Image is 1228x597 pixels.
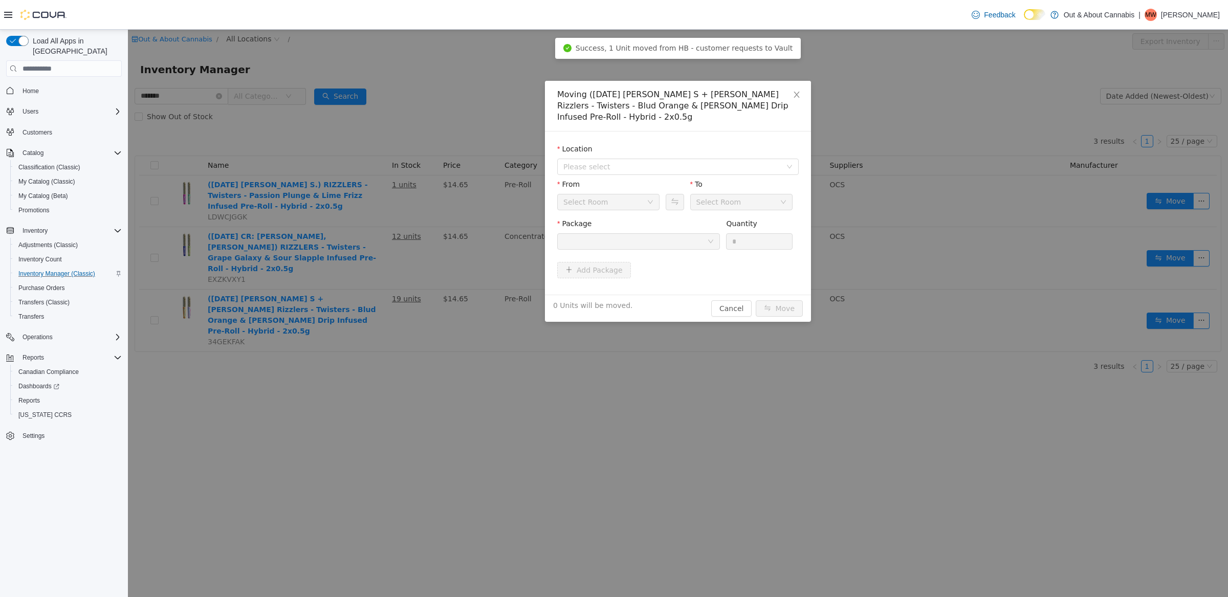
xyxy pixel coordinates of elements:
label: Location [429,115,465,123]
div: Select Room [568,165,613,180]
span: Users [18,105,122,118]
a: Canadian Compliance [14,366,83,378]
span: Transfers (Classic) [14,296,122,308]
span: Purchase Orders [14,282,122,294]
i: icon: down [659,134,665,141]
button: Inventory [18,225,52,237]
span: My Catalog (Classic) [18,178,75,186]
i: icon: down [652,169,659,176]
button: Users [2,104,126,119]
span: Feedback [984,10,1015,20]
label: Quantity [598,190,629,198]
span: My Catalog (Classic) [14,175,122,188]
span: Inventory Manager (Classic) [18,270,95,278]
img: Cova [20,10,67,20]
a: Transfers [14,311,48,323]
a: My Catalog (Beta) [14,190,72,202]
span: Home [23,87,39,95]
span: Transfers [18,313,44,321]
span: Inventory Manager (Classic) [14,268,122,280]
span: Inventory [23,227,48,235]
button: Transfers [10,309,126,324]
span: MW [1145,9,1156,21]
button: Canadian Compliance [10,365,126,379]
i: icon: down [580,209,586,216]
a: Adjustments (Classic) [14,239,82,251]
p: | [1138,9,1141,21]
span: Inventory Count [18,255,62,263]
button: Reports [2,350,126,365]
span: My Catalog (Beta) [18,192,68,200]
button: icon: plusAdd Package [429,232,503,249]
button: Reports [10,393,126,408]
span: [US_STATE] CCRS [18,411,72,419]
a: Home [18,85,43,97]
span: Home [18,84,122,97]
i: icon: check-circle [435,14,444,23]
button: Settings [2,428,126,443]
span: Settings [23,432,45,440]
button: Purchase Orders [10,281,126,295]
a: Transfers (Classic) [14,296,74,308]
button: Promotions [10,203,126,217]
a: Feedback [968,5,1019,25]
button: Transfers (Classic) [10,295,126,309]
button: Catalog [2,146,126,160]
span: Canadian Compliance [18,368,79,376]
button: Reports [18,351,48,364]
span: Customers [18,126,122,139]
button: Operations [18,331,57,343]
a: Customers [18,126,56,139]
button: Swap [538,164,556,181]
a: Classification (Classic) [14,161,84,173]
button: Home [2,83,126,98]
span: Reports [14,394,122,407]
button: My Catalog (Classic) [10,174,126,189]
button: Users [18,105,42,118]
button: Classification (Classic) [10,160,126,174]
span: Promotions [14,204,122,216]
span: Reports [23,353,44,362]
a: My Catalog (Classic) [14,175,79,188]
span: Operations [23,333,53,341]
input: Dark Mode [1024,9,1045,20]
button: icon: swapMove [628,271,675,287]
a: Dashboards [10,379,126,393]
div: Select Room [435,165,480,180]
span: Customers [23,128,52,137]
span: Canadian Compliance [14,366,122,378]
a: Dashboards [14,380,63,392]
label: Package [429,190,464,198]
p: Out & About Cannabis [1064,9,1135,21]
span: Transfers [14,311,122,323]
span: Washington CCRS [14,409,122,421]
button: [US_STATE] CCRS [10,408,126,422]
i: icon: close [665,61,673,69]
button: Close [654,51,683,80]
a: Settings [18,430,49,442]
input: Quantity [599,204,664,219]
span: 0 Units will be moved. [425,271,505,281]
span: Classification (Classic) [18,163,80,171]
a: Inventory Manager (Classic) [14,268,99,280]
span: Catalog [18,147,122,159]
span: Inventory [18,225,122,237]
span: Promotions [18,206,50,214]
i: icon: down [519,169,525,176]
a: [US_STATE] CCRS [14,409,76,421]
span: Catalog [23,149,43,157]
label: To [562,150,575,159]
label: From [429,150,452,159]
span: Reports [18,351,122,364]
div: Moving ([DATE] [PERSON_NAME] S + [PERSON_NAME] Rizzlers - Twisters - Blud Orange & [PERSON_NAME] ... [429,59,671,93]
span: Settings [18,429,122,442]
span: Classification (Classic) [14,161,122,173]
button: Cancel [583,271,624,287]
nav: Complex example [6,79,122,470]
a: Promotions [14,204,54,216]
p: [PERSON_NAME] [1161,9,1220,21]
div: Mark Wolk [1145,9,1157,21]
span: My Catalog (Beta) [14,190,122,202]
button: Customers [2,125,126,140]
